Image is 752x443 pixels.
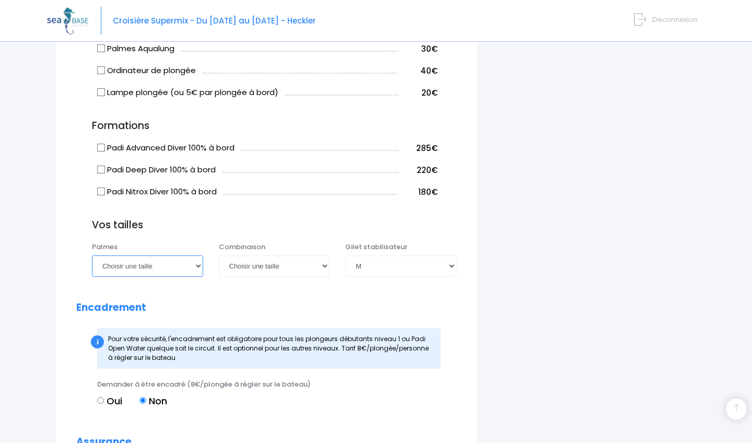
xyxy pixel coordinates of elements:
label: Palmes [92,242,118,252]
h2: Encadrement [76,302,456,314]
span: Pour votre sécurité, l'encadrement est obligatoire pour tous les plongeurs débutants niveau 1 ou ... [108,334,429,362]
label: Non [139,394,167,408]
span: 220€ [417,165,438,176]
span: 180€ [418,186,438,197]
span: 20€ [421,87,438,98]
label: Padi Deep Diver 100% à bord [98,164,216,176]
input: Lampe plongée (ou 5€ par plongée à bord) [97,88,105,97]
input: Palmes Aqualung [97,44,105,53]
input: Oui [97,397,104,404]
label: Gilet stabilisateur [345,242,407,252]
input: Ordinateur de plongée [97,66,105,75]
input: Padi Nitrox Diver 100% à bord [97,188,105,196]
label: Ordinateur de plongée [98,65,196,77]
span: 40€ [420,65,438,76]
span: 30€ [421,43,438,54]
h3: Vos tailles [92,219,456,231]
label: Palmes Aqualung [98,43,174,55]
label: Padi Nitrox Diver 100% à bord [98,186,217,198]
input: Padi Advanced Diver 100% à bord [97,144,105,152]
input: Padi Deep Diver 100% à bord [97,166,105,174]
div: i [91,335,104,348]
label: Padi Advanced Diver 100% à bord [98,142,234,154]
label: Oui [97,394,122,408]
span: Croisière Supermix - Du [DATE] au [DATE] - Heckler [113,15,316,26]
input: Non [139,397,146,404]
span: Demander à être encadré (8€/plongée à régler sur le bateau) [97,379,311,389]
label: Lampe plongée (ou 5€ par plongée à bord) [98,87,278,99]
span: Déconnexion [652,15,698,25]
h3: Formations [76,120,456,132]
span: 285€ [416,143,438,154]
label: Combinaison [219,242,265,252]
